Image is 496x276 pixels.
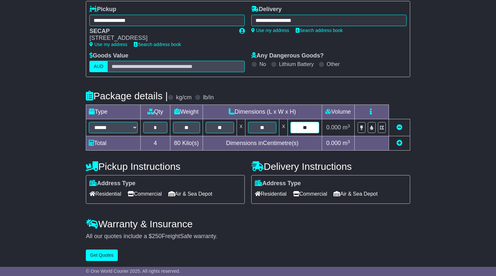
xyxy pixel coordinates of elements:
[326,140,341,146] span: 0.000
[89,35,233,42] div: [STREET_ADDRESS]
[86,250,118,261] button: Get Quotes
[251,161,410,172] h4: Delivery Instructions
[279,119,288,136] td: x
[259,61,266,67] label: No
[141,105,170,119] td: Qty
[396,124,402,131] a: Remove this item
[86,219,410,229] h4: Warranty & Insurance
[203,105,322,119] td: Dimensions (L x W x H)
[237,119,245,136] td: x
[279,61,314,67] label: Lithium Battery
[134,42,181,47] a: Search address book
[255,189,287,199] span: Residential
[86,233,410,240] div: All our quotes include a $ FreightSafe warranty.
[174,140,180,146] span: 80
[128,189,162,199] span: Commercial
[176,94,192,101] label: kg/cm
[348,139,350,144] sup: 3
[322,105,354,119] td: Volume
[293,189,327,199] span: Commercial
[86,136,141,151] td: Total
[89,28,233,35] div: SECAP
[255,180,301,187] label: Address Type
[170,105,203,119] td: Weight
[296,28,343,33] a: Search address book
[86,90,168,101] h4: Package details |
[203,136,322,151] td: Dimensions in Centimetre(s)
[327,61,340,67] label: Other
[168,189,212,199] span: Air & Sea Depot
[326,124,341,131] span: 0.000
[86,105,141,119] td: Type
[141,136,170,151] td: 4
[89,189,121,199] span: Residential
[333,189,378,199] span: Air & Sea Depot
[396,140,402,146] a: Add new item
[89,52,128,59] label: Goods Value
[251,6,282,13] label: Delivery
[203,94,214,101] label: lb/in
[348,123,350,128] sup: 3
[89,61,108,72] label: AUD
[152,233,162,239] span: 250
[89,6,116,13] label: Pickup
[343,124,350,131] span: m
[86,161,245,172] h4: Pickup Instructions
[251,52,324,59] label: Any Dangerous Goods?
[343,140,350,146] span: m
[89,180,135,187] label: Address Type
[89,42,127,47] a: Use my address
[86,268,180,274] span: © One World Courier 2025. All rights reserved.
[251,28,289,33] a: Use my address
[170,136,203,151] td: Kilo(s)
